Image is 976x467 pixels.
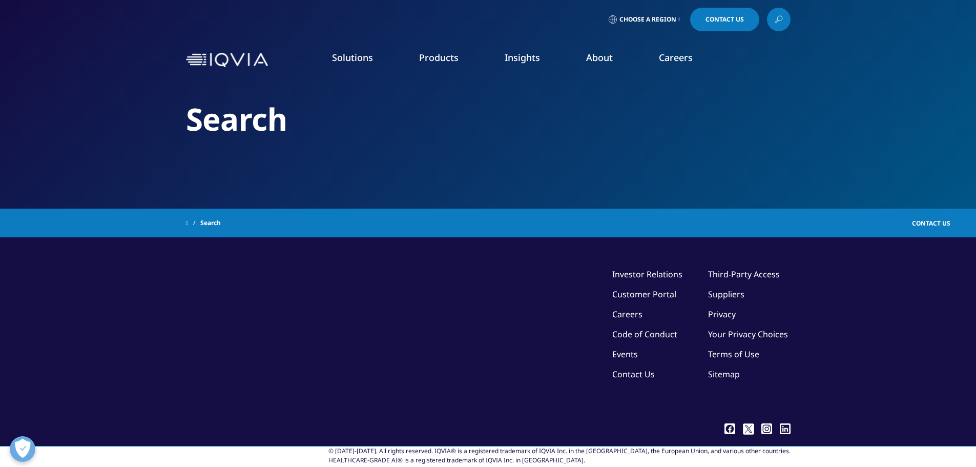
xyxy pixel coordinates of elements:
a: Sitemap [708,369,740,380]
div: © [DATE]-[DATE]. All rights reserved. IQVIA® is a registered trademark of IQVIA Inc. in the [GEOG... [328,446,791,465]
nav: Primary [272,36,791,84]
a: Terms of Use [708,349,759,360]
h2: Search [186,100,791,138]
a: Third-Party Access [708,269,780,280]
a: Events [612,349,638,360]
a: Careers [612,309,642,320]
a: Contact Us [897,211,966,235]
a: Solutions [332,51,373,64]
a: Contact Us [612,369,655,380]
a: Insights [505,51,540,64]
a: Code of Conduct [612,329,677,340]
a: Suppliers [708,289,744,300]
a: Products [419,51,459,64]
img: IQVIA Healthcare Information Technology and Pharma Clinical Research Company [186,53,268,68]
span: Contact Us [912,219,950,228]
button: Open Preferences [10,436,35,462]
a: Investor Relations [612,269,682,280]
span: Choose a Region [619,15,676,24]
a: Contact Us [690,8,759,31]
a: Customer Portal [612,289,676,300]
span: Search [200,214,221,232]
a: Your Privacy Choices [708,329,791,340]
a: Privacy [708,309,736,320]
span: Contact Us [705,16,744,23]
a: Careers [659,51,693,64]
a: About [586,51,613,64]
